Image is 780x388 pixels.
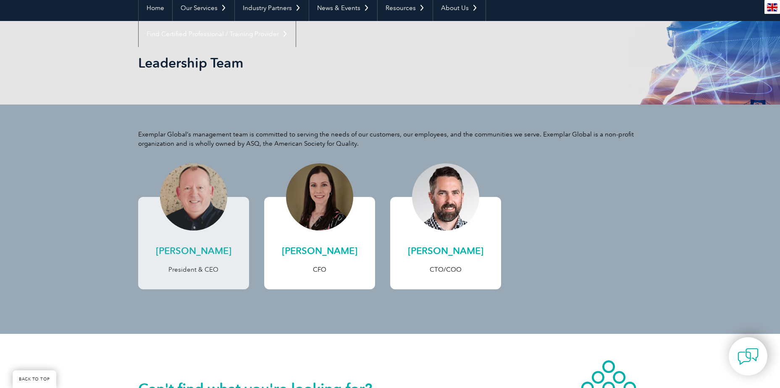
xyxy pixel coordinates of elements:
[390,197,501,289] a: [PERSON_NAME] CTO/COO
[13,370,56,388] a: BACK TO TOP
[399,265,493,274] p: CTO/COO
[147,265,241,274] p: President & CEO
[738,346,759,367] img: contact-chat.png
[399,244,493,258] h2: [PERSON_NAME]
[138,55,461,71] h1: Leadership Team
[264,197,375,289] a: [PERSON_NAME] CFO
[147,244,241,258] h2: [PERSON_NAME]
[273,265,367,274] p: CFO
[767,3,777,11] img: en
[273,244,367,258] h2: [PERSON_NAME]
[138,197,249,289] a: [PERSON_NAME] President & CEO
[139,21,296,47] a: Find Certified Professional / Training Provider
[138,130,642,148] p: Exemplar Global’s management team is committed to serving the needs of our customers, our employe...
